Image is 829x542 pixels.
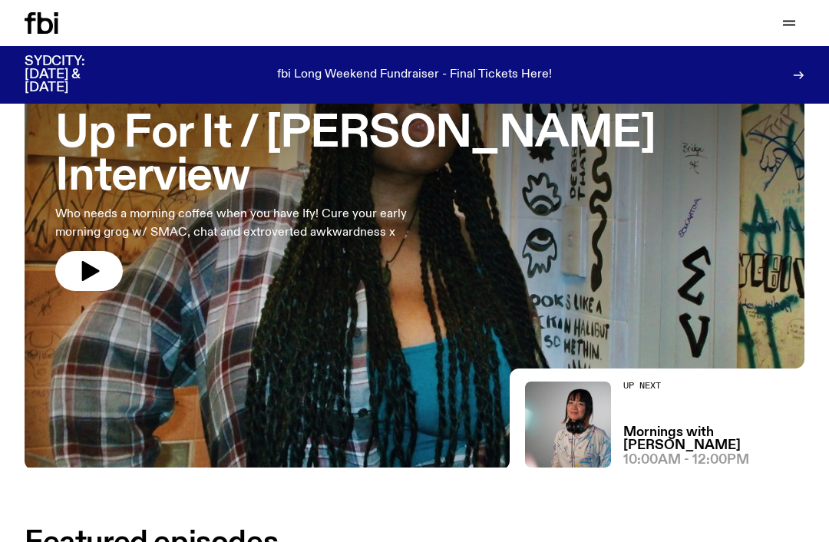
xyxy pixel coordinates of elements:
[25,28,804,468] a: Ify - a Brown Skin girl with black braided twists, looking up to the side with her tongue stickin...
[55,205,448,242] p: Who needs a morning coffee when you have Ify! Cure your early morning grog w/ SMAC, chat and extr...
[525,382,611,468] img: Kana Frazer is smiling at the camera with her head tilted slightly to her left. She wears big bla...
[277,68,552,82] p: fbi Long Weekend Fundraiser - Final Tickets Here!
[55,113,774,199] h3: Up For It / [PERSON_NAME] Interview
[25,55,123,94] h3: SYDCITY: [DATE] & [DATE]
[623,454,749,467] span: 10:00am - 12:00pm
[55,78,774,291] a: Up For It / [PERSON_NAME] InterviewWho needs a morning coffee when you have Ify! Cure your early ...
[623,382,804,390] h2: Up Next
[623,426,804,452] a: Mornings with [PERSON_NAME]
